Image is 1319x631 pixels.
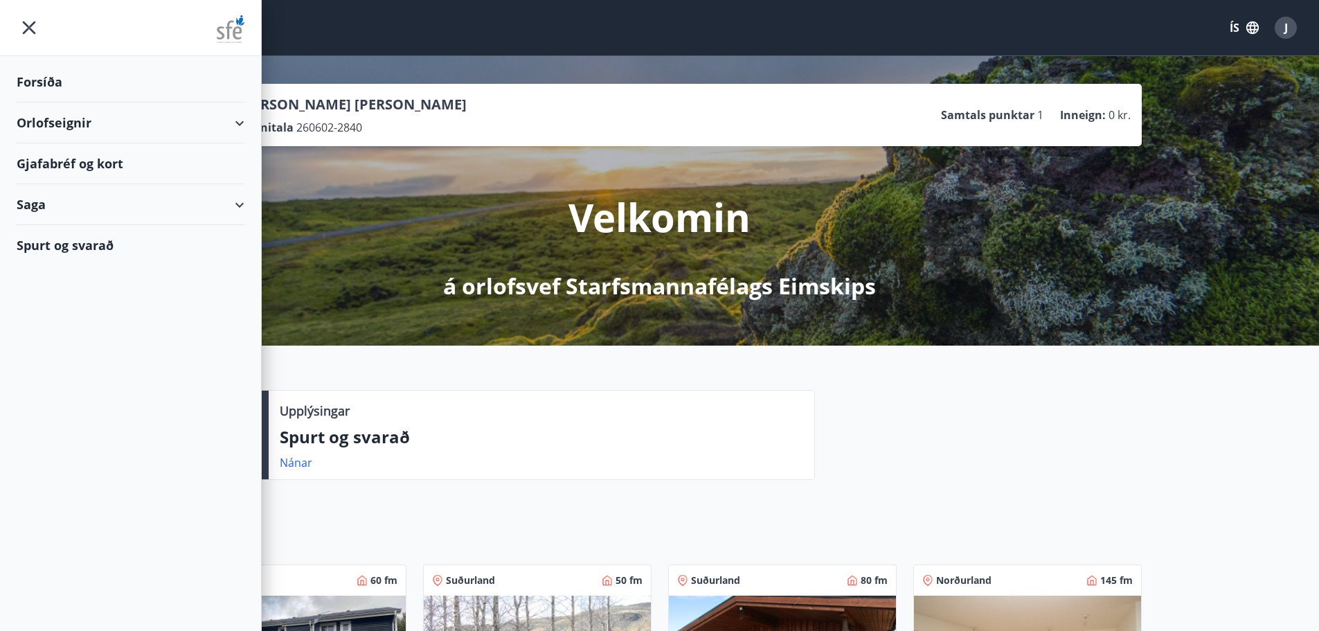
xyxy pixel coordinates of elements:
span: 80 fm [861,574,888,587]
a: Nánar [280,455,312,470]
img: union_logo [217,15,244,43]
button: menu [17,15,42,40]
span: 145 fm [1100,574,1133,587]
span: Suðurland [446,574,495,587]
p: Spurt og svarað [280,425,803,449]
button: J [1269,11,1302,44]
div: Forsíða [17,62,244,103]
span: 0 kr. [1109,107,1131,123]
div: Spurt og svarað [17,225,244,265]
span: 60 fm [370,574,397,587]
span: 50 fm [616,574,643,587]
p: á orlofsvef Starfsmannafélags Eimskips [443,271,876,301]
p: Samtals punktar [941,107,1034,123]
span: J [1284,20,1288,35]
span: 260602-2840 [296,120,362,135]
span: 1 [1037,107,1043,123]
p: Upplýsingar [280,402,350,420]
div: Gjafabréf og kort [17,143,244,184]
p: Kennitala [239,120,294,135]
div: Saga [17,184,244,225]
p: Velkomin [568,190,751,243]
p: Inneign : [1060,107,1106,123]
div: Orlofseignir [17,103,244,143]
span: Suðurland [691,574,740,587]
button: ÍS [1222,15,1266,40]
span: Norðurland [936,574,992,587]
p: [PERSON_NAME] [PERSON_NAME] [239,95,467,114]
